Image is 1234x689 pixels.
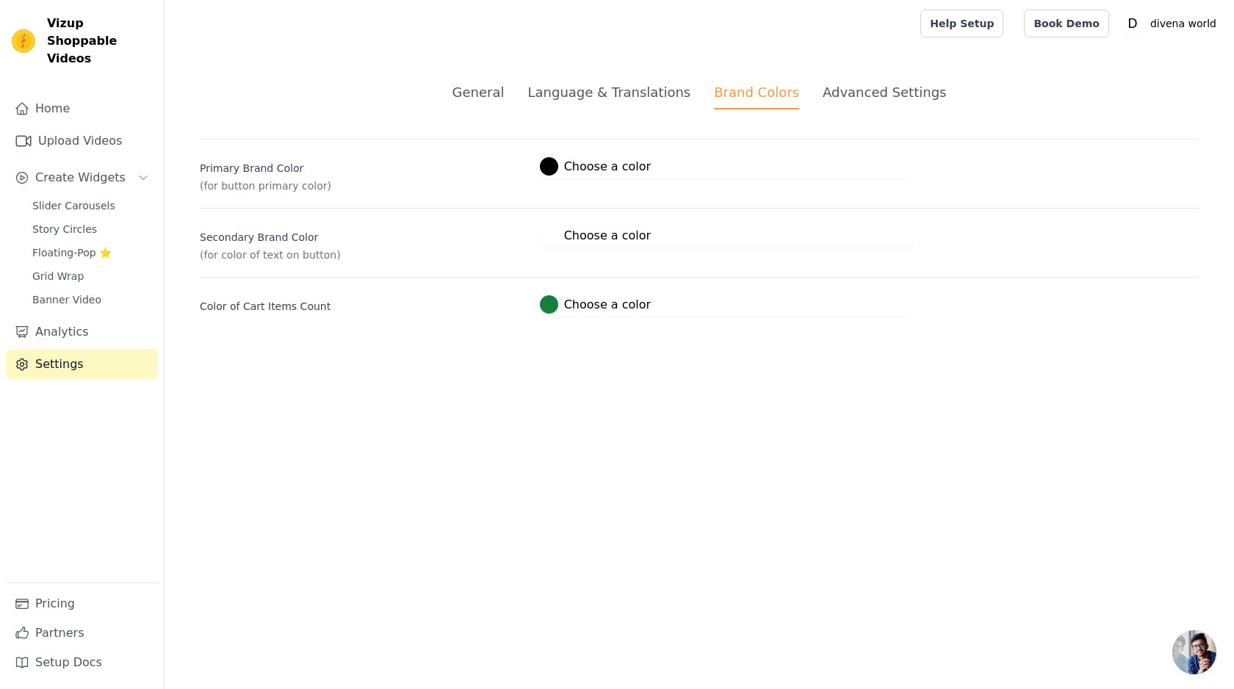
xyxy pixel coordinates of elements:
a: Floating-Pop ⭐ [24,242,158,263]
div: Brand Colors [714,82,799,109]
a: Pricing [6,589,158,618]
button: Choose a color color picker [537,292,654,317]
label: Primary Brand Color [200,155,525,176]
a: Help Setup [920,10,1003,37]
a: Partners [6,618,158,648]
span: Vizup Shoppable Videos [47,15,152,68]
a: Setup Docs [6,648,158,677]
a: Banner Video [24,289,158,310]
label: Secondary Brand Color [200,224,525,245]
span: Floating-Pop ⭐ [32,245,112,260]
div: Advanced Settings [823,82,946,102]
a: Analytics [6,317,158,347]
span: Grid Wrap [32,269,84,284]
a: Settings [6,350,158,379]
span: Create Widgets [35,169,126,187]
p: divena world [1144,10,1222,37]
div: Language & Translations [527,82,690,102]
div: General [452,82,505,102]
label: Choose a color [540,157,651,176]
p: (for color of text on button) [200,248,525,262]
a: Home [6,94,158,123]
a: Book Demo [1024,10,1108,37]
a: Slider Carousels [24,195,158,216]
span: Slider Carousels [32,198,115,213]
button: Choose a color color picker [537,154,654,178]
label: Choose a color [540,295,651,314]
a: Story Circles [24,219,158,239]
p: (for button primary color) [200,178,525,193]
button: D divena world [1121,10,1222,37]
label: Choose a color [540,226,651,245]
button: Create Widgets [6,163,158,192]
a: Upload Videos [6,126,158,156]
text: D [1127,16,1137,31]
a: Open chat [1172,630,1216,674]
span: Story Circles [32,222,97,237]
a: Grid Wrap [24,266,158,286]
label: Color of Cart Items Count [200,293,525,314]
button: Choose a color color picker [537,223,654,248]
span: Banner Video [32,292,101,307]
img: Vizup [12,29,35,53]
